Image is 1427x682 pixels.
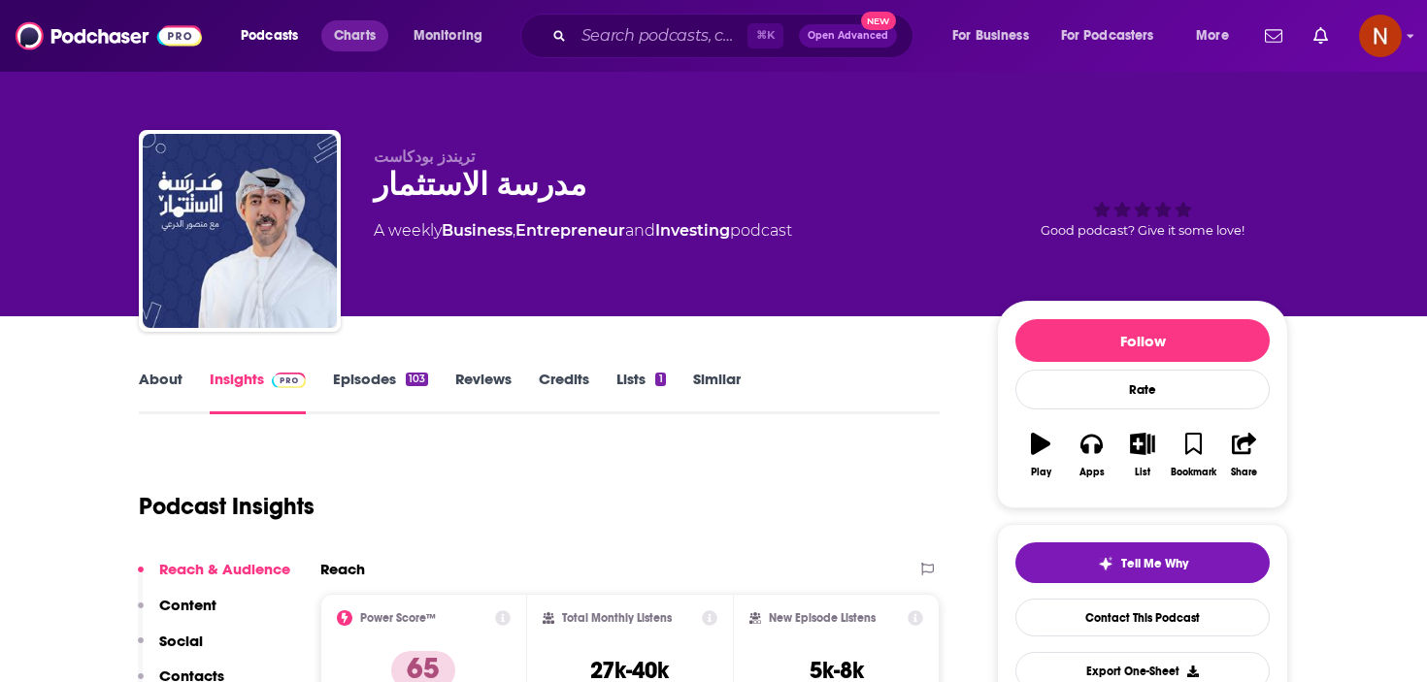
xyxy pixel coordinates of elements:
[139,370,183,414] a: About
[1257,19,1290,52] a: Show notifications dropdown
[334,22,376,49] span: Charts
[513,221,515,240] span: ,
[861,12,896,30] span: New
[400,20,508,51] button: open menu
[1117,420,1168,490] button: List
[1196,22,1229,49] span: More
[1231,467,1257,478] div: Share
[625,221,655,240] span: and
[159,596,216,614] p: Content
[159,560,290,578] p: Reach & Audience
[747,23,783,49] span: ⌘ K
[1015,420,1066,490] button: Play
[320,560,365,578] h2: Reach
[539,14,932,58] div: Search podcasts, credits, & more...
[574,20,747,51] input: Search podcasts, credits, & more...
[1182,20,1253,51] button: open menu
[539,370,589,414] a: Credits
[138,560,290,596] button: Reach & Audience
[442,221,513,240] a: Business
[616,370,665,414] a: Lists1
[1015,319,1270,362] button: Follow
[1219,420,1270,490] button: Share
[1015,542,1270,583] button: tell me why sparkleTell Me Why
[1359,15,1402,57] span: Logged in as AdelNBM
[272,373,306,388] img: Podchaser Pro
[939,20,1053,51] button: open menu
[693,370,741,414] a: Similar
[374,147,475,166] span: تريندز بودكاست
[952,22,1029,49] span: For Business
[360,611,436,625] h2: Power Score™
[655,373,665,386] div: 1
[414,22,482,49] span: Monitoring
[1359,15,1402,57] img: User Profile
[1015,599,1270,636] a: Contact This Podcast
[1031,467,1051,478] div: Play
[1066,420,1116,490] button: Apps
[1171,467,1216,478] div: Bookmark
[808,31,888,41] span: Open Advanced
[138,632,203,667] button: Social
[406,373,428,386] div: 103
[1048,20,1182,51] button: open menu
[1135,467,1150,478] div: List
[997,147,1288,268] div: Good podcast? Give it some love!
[562,611,672,625] h2: Total Monthly Listens
[515,221,625,240] a: Entrepreneur
[210,370,306,414] a: InsightsPodchaser Pro
[1306,19,1336,52] a: Show notifications dropdown
[655,221,730,240] a: Investing
[374,219,792,243] div: A weekly podcast
[799,24,897,48] button: Open AdvancedNew
[143,134,337,328] img: مدرسة الاستثمار
[1168,420,1218,490] button: Bookmark
[1359,15,1402,57] button: Show profile menu
[1041,223,1244,238] span: Good podcast? Give it some love!
[139,492,315,521] h1: Podcast Insights
[16,17,202,54] img: Podchaser - Follow, Share and Rate Podcasts
[1121,556,1188,571] span: Tell Me Why
[1061,22,1154,49] span: For Podcasters
[1098,556,1113,571] img: tell me why sparkle
[1015,370,1270,409] div: Rate
[769,611,876,625] h2: New Episode Listens
[241,22,298,49] span: Podcasts
[159,632,203,650] p: Social
[455,370,512,414] a: Reviews
[138,596,216,632] button: Content
[1079,467,1105,478] div: Apps
[333,370,428,414] a: Episodes103
[321,20,387,51] a: Charts
[227,20,323,51] button: open menu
